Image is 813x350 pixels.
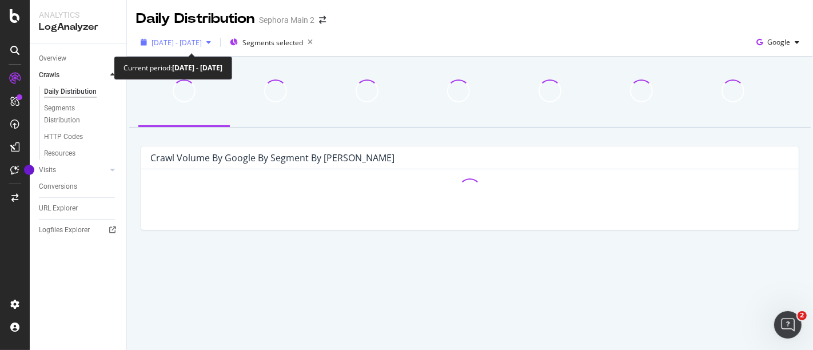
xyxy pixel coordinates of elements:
[319,16,326,24] div: arrow-right-arrow-left
[752,33,804,51] button: Google
[39,224,90,236] div: Logfiles Explorer
[767,37,790,47] span: Google
[44,148,118,160] a: Resources
[39,181,77,193] div: Conversions
[44,148,75,160] div: Resources
[259,14,314,26] div: Sephora Main 2
[39,181,118,193] a: Conversions
[44,86,97,98] div: Daily Distribution
[172,63,222,73] b: [DATE] - [DATE]
[39,164,56,176] div: Visits
[242,38,303,47] span: Segments selected
[150,152,394,164] div: Crawl Volume by google by Segment by [PERSON_NAME]
[39,69,59,81] div: Crawls
[225,33,317,51] button: Segments selected
[136,33,216,51] button: [DATE] - [DATE]
[24,165,34,175] div: Tooltip anchor
[39,224,118,236] a: Logfiles Explorer
[44,86,118,98] a: Daily Distribution
[774,311,802,339] iframe: Intercom live chat
[39,53,66,65] div: Overview
[39,9,117,21] div: Analytics
[44,102,118,126] a: Segments Distribution
[152,38,202,47] span: [DATE] - [DATE]
[798,311,807,320] span: 2
[39,202,118,214] a: URL Explorer
[39,69,107,81] a: Crawls
[44,102,107,126] div: Segments Distribution
[136,9,254,29] div: Daily Distribution
[39,21,117,34] div: LogAnalyzer
[44,131,83,143] div: HTTP Codes
[123,62,222,75] div: Current period:
[39,53,118,65] a: Overview
[39,164,107,176] a: Visits
[39,202,78,214] div: URL Explorer
[44,131,118,143] a: HTTP Codes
